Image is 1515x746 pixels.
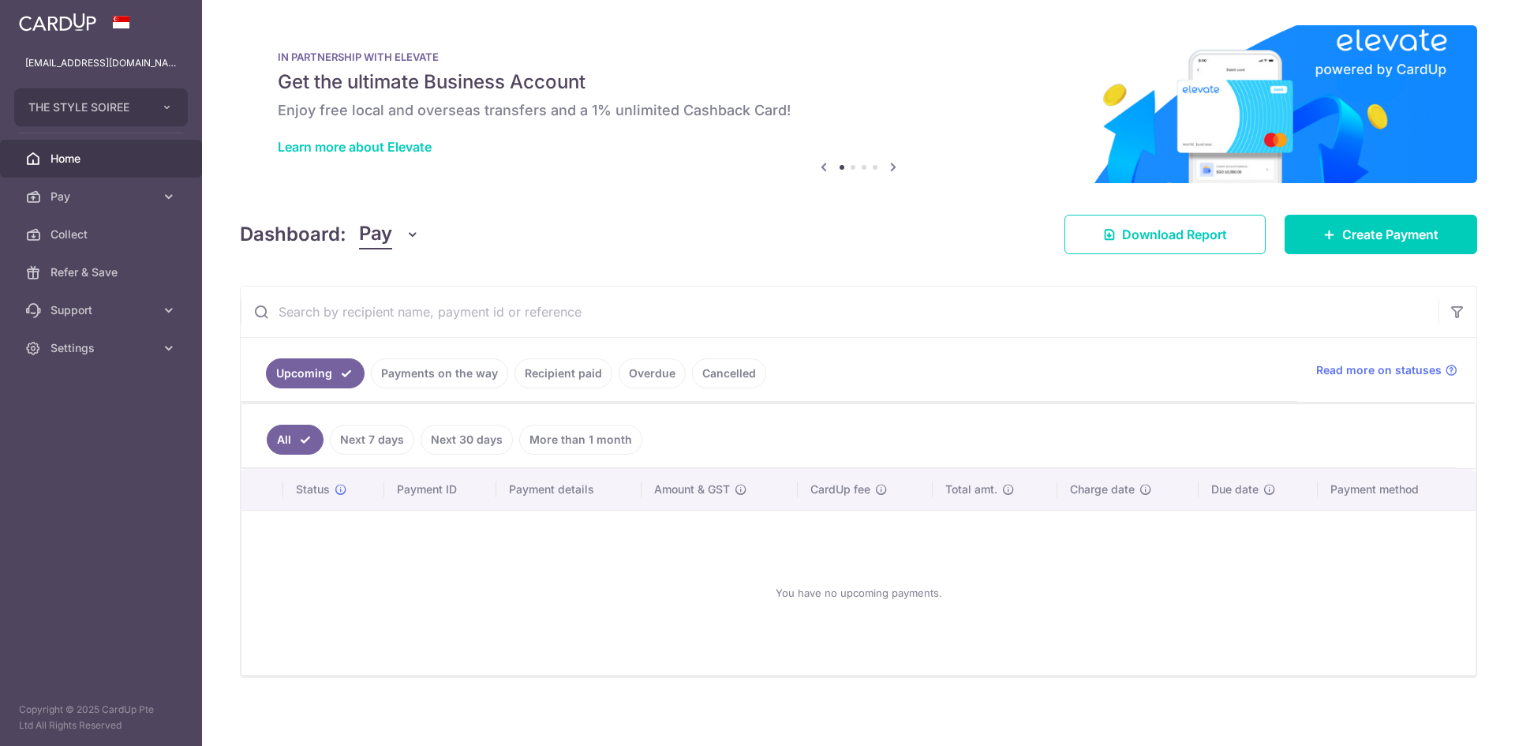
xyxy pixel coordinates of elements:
[810,482,870,497] span: CardUp fee
[1211,482,1259,497] span: Due date
[421,425,513,455] a: Next 30 days
[50,227,155,242] span: Collect
[296,482,330,497] span: Status
[266,358,365,388] a: Upcoming
[14,88,188,126] button: THE STYLE SOIREE
[1318,469,1476,510] th: Payment method
[25,55,177,71] p: [EMAIL_ADDRESS][DOMAIN_NAME]
[240,220,346,249] h4: Dashboard:
[359,219,420,249] button: Pay
[260,523,1457,662] div: You have no upcoming payments.
[50,302,155,318] span: Support
[278,51,1439,63] p: IN PARTNERSHIP WITH ELEVATE
[1070,482,1135,497] span: Charge date
[50,151,155,167] span: Home
[241,287,1438,337] input: Search by recipient name, payment id or reference
[50,264,155,280] span: Refer & Save
[654,482,730,497] span: Amount & GST
[1064,215,1266,254] a: Download Report
[384,469,496,510] th: Payment ID
[278,139,432,155] a: Learn more about Elevate
[1316,362,1457,378] a: Read more on statuses
[619,358,686,388] a: Overdue
[278,69,1439,95] h5: Get the ultimate Business Account
[267,425,324,455] a: All
[240,25,1477,183] img: Renovation banner
[496,469,642,510] th: Payment details
[514,358,612,388] a: Recipient paid
[371,358,508,388] a: Payments on the way
[50,340,155,356] span: Settings
[330,425,414,455] a: Next 7 days
[28,99,145,115] span: THE STYLE SOIREE
[692,358,766,388] a: Cancelled
[1316,362,1442,378] span: Read more on statuses
[1122,225,1227,244] span: Download Report
[278,101,1439,120] h6: Enjoy free local and overseas transfers and a 1% unlimited Cashback Card!
[519,425,642,455] a: More than 1 month
[19,13,96,32] img: CardUp
[945,482,997,497] span: Total amt.
[50,189,155,204] span: Pay
[359,219,392,249] span: Pay
[1342,225,1438,244] span: Create Payment
[1285,215,1477,254] a: Create Payment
